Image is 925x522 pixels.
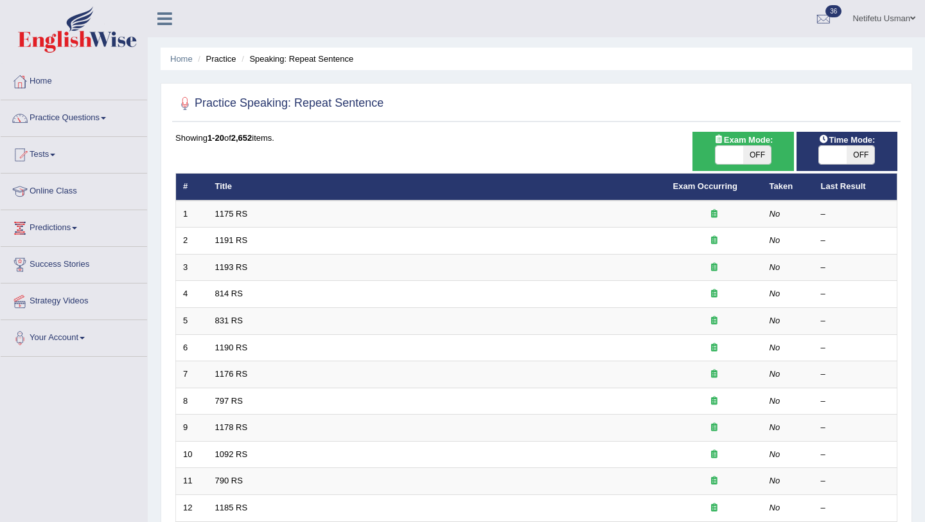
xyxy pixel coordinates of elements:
[175,94,383,113] h2: Practice Speaking: Repeat Sentence
[673,342,755,354] div: Exam occurring question
[1,320,147,352] a: Your Account
[821,395,890,408] div: –
[821,449,890,461] div: –
[813,133,880,147] span: Time Mode:
[215,422,248,432] a: 1178 RS
[176,494,208,521] td: 12
[770,369,780,379] em: No
[709,133,778,147] span: Exam Mode:
[770,422,780,432] em: No
[821,502,890,514] div: –
[673,235,755,247] div: Exam occurring question
[1,137,147,169] a: Tests
[821,342,890,354] div: –
[673,315,755,327] div: Exam occurring question
[176,415,208,442] td: 9
[208,174,666,201] th: Title
[1,64,147,96] a: Home
[215,449,248,459] a: 1092 RS
[673,288,755,300] div: Exam occurring question
[215,289,243,298] a: 814 RS
[770,262,780,272] em: No
[673,395,755,408] div: Exam occurring question
[215,369,248,379] a: 1176 RS
[176,441,208,468] td: 10
[673,181,737,191] a: Exam Occurring
[215,262,248,272] a: 1193 RS
[673,368,755,381] div: Exam occurring question
[215,476,243,485] a: 790 RS
[821,208,890,221] div: –
[814,174,897,201] th: Last Result
[770,343,780,352] em: No
[176,254,208,281] td: 3
[1,174,147,206] a: Online Class
[170,54,193,64] a: Home
[770,209,780,219] em: No
[176,308,208,335] td: 5
[176,281,208,308] td: 4
[673,475,755,487] div: Exam occurring question
[673,502,755,514] div: Exam occurring question
[821,368,890,381] div: –
[215,209,248,219] a: 1175 RS
[176,228,208,255] td: 2
[770,235,780,245] em: No
[673,449,755,461] div: Exam occurring question
[1,210,147,242] a: Predictions
[176,201,208,228] td: 1
[821,288,890,300] div: –
[743,146,771,164] span: OFF
[770,316,780,325] em: No
[176,388,208,415] td: 8
[770,476,780,485] em: No
[825,5,841,17] span: 36
[176,334,208,361] td: 6
[770,449,780,459] em: No
[1,283,147,316] a: Strategy Videos
[821,315,890,327] div: –
[1,100,147,132] a: Practice Questions
[762,174,814,201] th: Taken
[770,396,780,406] em: No
[821,235,890,247] div: –
[195,53,236,65] li: Practice
[175,132,897,144] div: Showing of items.
[215,343,248,352] a: 1190 RS
[207,133,224,143] b: 1-20
[176,468,208,495] td: 11
[215,235,248,245] a: 1191 RS
[692,132,793,171] div: Show exams occurring in exams
[238,53,353,65] li: Speaking: Repeat Sentence
[231,133,252,143] b: 2,652
[821,475,890,487] div: –
[770,503,780,512] em: No
[215,316,243,325] a: 831 RS
[821,262,890,274] div: –
[176,174,208,201] th: #
[821,422,890,434] div: –
[176,361,208,388] td: 7
[215,503,248,512] a: 1185 RS
[673,208,755,221] div: Exam occurring question
[770,289,780,298] em: No
[215,396,243,406] a: 797 RS
[673,422,755,434] div: Exam occurring question
[1,247,147,279] a: Success Stories
[847,146,874,164] span: OFF
[673,262,755,274] div: Exam occurring question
